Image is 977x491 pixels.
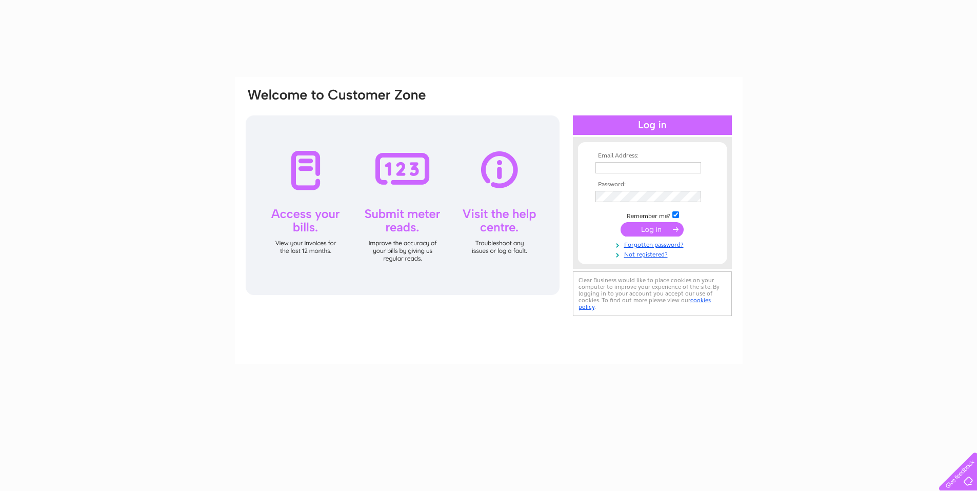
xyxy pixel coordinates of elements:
[595,239,712,249] a: Forgotten password?
[621,222,684,237] input: Submit
[593,181,712,188] th: Password:
[573,271,732,316] div: Clear Business would like to place cookies on your computer to improve your experience of the sit...
[593,210,712,220] td: Remember me?
[595,249,712,259] a: Not registered?
[579,297,711,310] a: cookies policy
[593,152,712,160] th: Email Address:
